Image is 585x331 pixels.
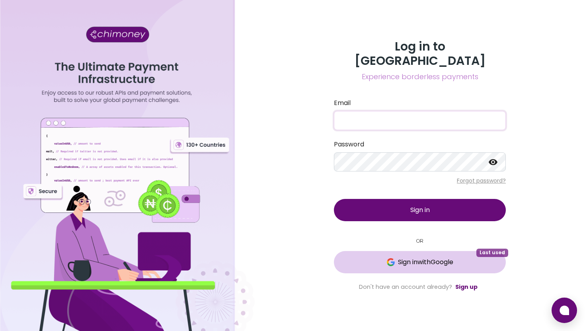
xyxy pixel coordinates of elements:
[552,298,577,323] button: Open chat window
[455,283,478,291] a: Sign up
[334,140,506,149] label: Password
[334,98,506,108] label: Email
[334,237,506,245] small: OR
[410,205,430,214] span: Sign in
[334,199,506,221] button: Sign in
[334,39,506,68] h3: Log in to [GEOGRAPHIC_DATA]
[476,249,508,257] span: Last used
[334,251,506,273] button: GoogleSign inwithGoogleLast used
[387,258,395,266] img: Google
[334,71,506,82] span: Experience borderless payments
[398,257,453,267] span: Sign in with Google
[359,283,452,291] span: Don't have an account already?
[334,177,506,185] p: Forgot password?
